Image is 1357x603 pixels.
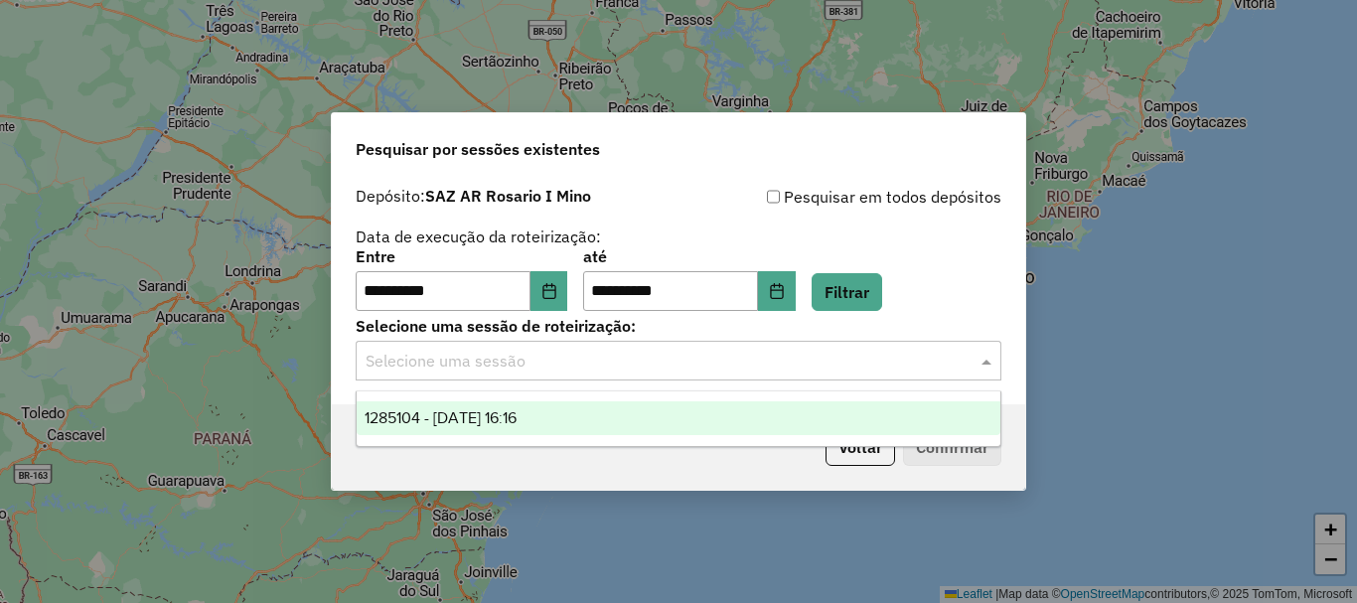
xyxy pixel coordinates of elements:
[365,409,517,426] span: 1285104 - [DATE] 16:16
[678,185,1001,209] div: Pesquisar em todos depósitos
[356,390,1001,447] ng-dropdown-panel: Options list
[826,428,895,466] button: Voltar
[758,271,796,311] button: Choose Date
[356,314,1001,338] label: Selecione uma sessão de roteirização:
[530,271,568,311] button: Choose Date
[356,184,591,208] label: Depósito:
[812,273,882,311] button: Filtrar
[356,137,600,161] span: Pesquisar por sessões existentes
[356,225,601,248] label: Data de execução da roteirização:
[425,186,591,206] strong: SAZ AR Rosario I Mino
[356,244,567,268] label: Entre
[583,244,795,268] label: até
